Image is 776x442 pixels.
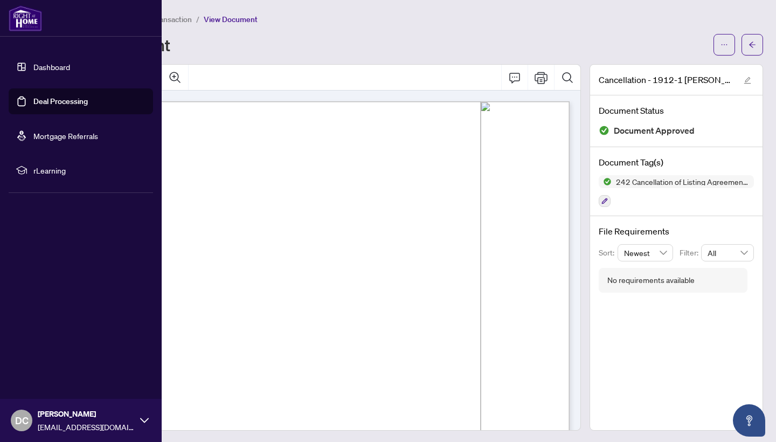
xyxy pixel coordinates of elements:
[599,225,754,238] h4: File Requirements
[599,156,754,169] h4: Document Tag(s)
[33,96,88,106] a: Deal Processing
[612,178,754,185] span: 242 Cancellation of Listing Agreement - Authority to Offer for Sale
[599,73,733,86] span: Cancellation - 1912-1 [PERSON_NAME][GEOGRAPHIC_DATA] Dr.pdf
[599,247,618,259] p: Sort:
[134,15,192,24] span: View Transaction
[9,5,42,31] img: logo
[708,245,747,261] span: All
[599,104,754,117] h4: Document Status
[33,62,70,72] a: Dashboard
[204,15,258,24] span: View Document
[599,125,609,136] img: Document Status
[680,247,701,259] p: Filter:
[196,13,199,25] li: /
[599,175,612,188] img: Status Icon
[744,77,751,84] span: edit
[38,421,135,433] span: [EMAIL_ADDRESS][DOMAIN_NAME]
[720,41,728,49] span: ellipsis
[607,274,695,286] div: No requirements available
[15,413,29,428] span: DC
[624,245,667,261] span: Newest
[33,164,145,176] span: rLearning
[33,131,98,141] a: Mortgage Referrals
[614,123,695,138] span: Document Approved
[733,404,765,437] button: Open asap
[749,41,756,49] span: arrow-left
[38,408,135,420] span: [PERSON_NAME]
